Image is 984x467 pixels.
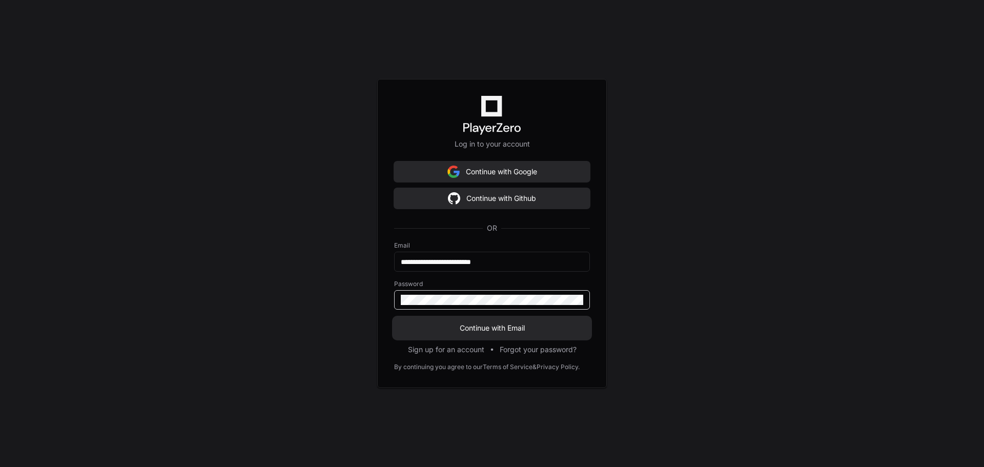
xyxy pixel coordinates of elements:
[394,363,483,371] div: By continuing you agree to our
[394,280,590,288] label: Password
[483,223,501,233] span: OR
[408,344,484,355] button: Sign up for an account
[394,188,590,209] button: Continue with Github
[537,363,580,371] a: Privacy Policy.
[394,161,590,182] button: Continue with Google
[394,323,590,333] span: Continue with Email
[394,241,590,250] label: Email
[500,344,577,355] button: Forgot your password?
[447,161,460,182] img: Sign in with google
[394,139,590,149] p: Log in to your account
[483,363,532,371] a: Terms of Service
[394,318,590,338] button: Continue with Email
[532,363,537,371] div: &
[448,188,460,209] img: Sign in with google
